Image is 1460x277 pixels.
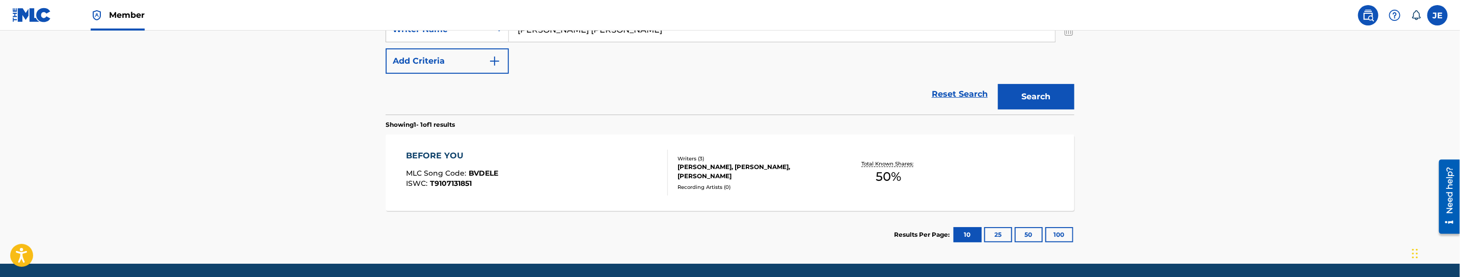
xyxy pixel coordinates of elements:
span: BVDELE [469,169,499,178]
div: [PERSON_NAME], [PERSON_NAME], [PERSON_NAME] [678,162,831,181]
p: Total Known Shares: [861,160,916,168]
div: BEFORE YOU [407,150,499,162]
div: Recording Artists ( 0 ) [678,183,831,191]
a: Reset Search [927,83,993,105]
button: 10 [954,227,982,242]
span: 50 % [876,168,902,186]
span: Member [109,9,145,21]
button: 25 [984,227,1012,242]
span: T9107131851 [430,179,472,188]
iframe: Resource Center [1431,156,1460,238]
div: User Menu [1427,5,1448,25]
img: MLC Logo [12,8,51,22]
button: 50 [1015,227,1043,242]
button: 100 [1045,227,1073,242]
span: ISWC : [407,179,430,188]
img: search [1362,9,1374,21]
div: Help [1385,5,1405,25]
button: Search [998,84,1074,109]
a: Public Search [1358,5,1378,25]
img: help [1389,9,1401,21]
a: BEFORE YOUMLC Song Code:BVDELEISWC:T9107131851Writers (3)[PERSON_NAME], [PERSON_NAME], [PERSON_NA... [386,134,1074,211]
iframe: Chat Widget [1409,228,1460,277]
div: Notifications [1411,10,1421,20]
img: Top Rightsholder [91,9,103,21]
p: Showing 1 - 1 of 1 results [386,120,455,129]
img: 9d2ae6d4665cec9f34b9.svg [489,55,501,67]
span: MLC Song Code : [407,169,469,178]
div: Drag [1412,238,1418,269]
div: Writers ( 3 ) [678,155,831,162]
button: Add Criteria [386,48,509,74]
p: Results Per Page: [894,230,952,239]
